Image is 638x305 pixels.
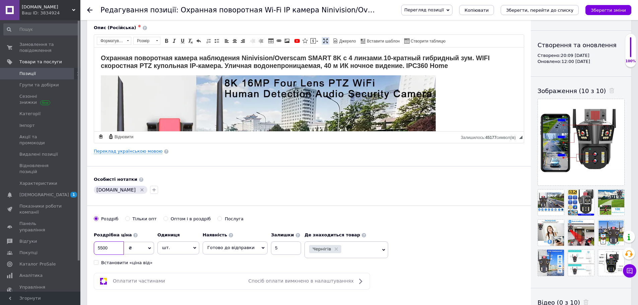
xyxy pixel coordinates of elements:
[312,247,331,251] span: Чернігів
[187,37,194,45] a: Видалити форматування
[585,5,631,15] button: Зберегти зміни
[22,10,80,16] div: Ваш ID: 3834924
[19,238,37,244] span: Відгуки
[129,245,132,250] span: ₴
[19,151,58,157] span: Видалені позиції
[19,250,38,256] span: Покупці
[157,241,199,254] span: шт.
[225,216,243,222] div: Послуга
[538,59,625,65] div: Оновлено: 12:00 [DATE]
[19,134,62,146] span: Акції та промокоди
[271,232,294,237] b: Залишки
[19,192,69,198] span: [DEMOGRAPHIC_DATA]
[87,7,92,13] div: Повернутися назад
[97,133,104,140] a: Зробити резервну копію зараз
[271,241,301,255] input: -
[97,37,125,45] span: Форматування
[101,260,153,266] div: Встановити «ціна від»
[625,59,636,64] div: 100%
[332,37,357,45] a: Джерело
[485,135,496,140] span: 45177
[309,37,319,45] a: Вставити повідомлення
[459,5,494,15] button: Копіювати
[22,4,72,10] span: optium.com.ua
[94,48,524,131] iframe: Редактор, C8ECE68F-3255-4184-ADC9-7734A1BFB942
[249,278,354,284] span: Спосіб оплати вимкнено в налаштуваннях
[70,192,77,198] span: 1
[139,187,145,193] svg: Видалити мітку
[207,245,255,250] span: Готово до відправки
[94,241,124,255] input: 0
[19,163,62,175] span: Відновлення позицій
[205,37,212,45] a: Вставити/видалити нумерований список
[519,136,522,139] span: Потягніть для зміни розмірів
[538,87,625,95] div: Зображення (10 з 10)
[3,23,79,35] input: Пошук
[107,133,134,140] a: Відновити
[94,149,162,154] a: Переклад українською мовою
[19,82,59,88] span: Групи та добірки
[403,37,446,45] a: Створити таблицю
[96,187,136,193] span: [DOMAIN_NAME]
[19,261,56,267] span: Каталог ProSale
[157,232,180,237] b: Одиниця
[239,37,246,45] a: По правому краю
[19,59,62,65] span: Товари та послуги
[134,37,154,45] span: Розмір
[465,8,489,13] span: Копіювати
[133,216,157,222] div: Тільки опт
[538,53,625,59] div: Створено: 20:09 [DATE]
[304,232,360,237] b: Де знаходиться товар
[623,264,636,278] button: Чат з покупцем
[19,93,62,105] span: Сезонні знижки
[19,203,62,215] span: Показники роботи компанії
[213,37,220,45] a: Вставити/видалити маркований список
[100,6,580,14] h1: Редагування позиції: Охранная поворотная Wi-Fi IP камера Ninivision/Overscam SMART 8K с 10-x зумо...
[360,37,401,45] a: Вставити шаблон
[249,37,257,45] a: Зменшити відступ
[101,216,119,222] div: Роздріб
[19,180,57,186] span: Характеристики
[94,25,136,30] span: Опис (Російська)
[94,177,137,182] b: Особисті нотатки
[114,134,133,140] span: Відновити
[113,278,165,284] span: Оплатити частинами
[195,37,202,45] a: Повернути (Ctrl+Z)
[7,28,342,279] img: S9f4da0774e594a8f8843320630138736R.jpg
[506,8,573,13] i: Зберегти, перейти до списку
[538,41,625,49] div: Створення та оновлення
[97,37,131,45] a: Форматування
[461,134,519,140] div: Кiлькiсть символiв
[19,111,41,117] span: Категорії
[501,5,579,15] button: Зберегти, перейти до списку
[625,33,636,67] div: 100% Якість заповнення
[410,39,445,44] span: Створити таблицю
[301,37,309,45] a: Вставити іконку
[275,37,283,45] a: Вставити/Редагувати посилання (Ctrl+L)
[179,37,186,45] a: Підкреслений (Ctrl+U)
[203,232,227,237] b: Наявність
[19,221,62,233] span: Панель управління
[19,71,36,77] span: Позиції
[133,37,160,45] a: Розмір
[231,37,238,45] a: По центру
[19,273,43,279] span: Аналітика
[283,37,291,45] a: Зображення
[94,232,132,237] b: Роздрібна ціна
[19,123,35,129] span: Імпорт
[404,7,444,12] span: Перегляд позиції
[19,42,62,54] span: Замовлення та повідомлення
[293,37,301,45] a: Додати відео з YouTube
[138,24,141,28] span: ✱
[257,37,265,45] a: Збільшити відступ
[591,8,626,13] i: Зберегти зміни
[19,284,62,296] span: Управління сайтом
[366,39,400,44] span: Вставити шаблон
[171,37,178,45] a: Курсив (Ctrl+I)
[223,37,230,45] a: По лівому краю
[267,37,275,45] a: Таблиця
[322,37,329,45] a: Максимізувати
